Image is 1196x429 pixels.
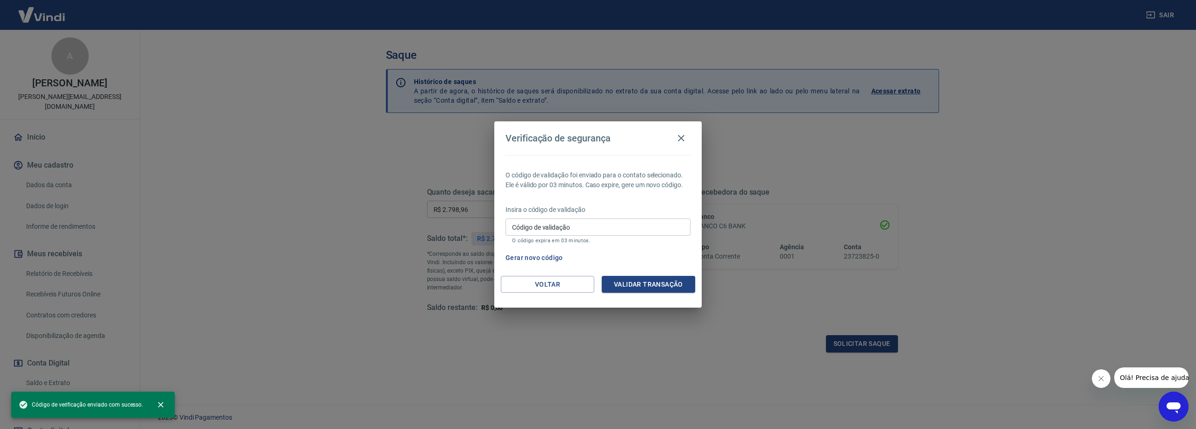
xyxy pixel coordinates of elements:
h4: Verificação de segurança [505,133,611,144]
button: Gerar novo código [502,249,567,267]
button: Validar transação [602,276,695,293]
p: Insira o código de validação [505,205,691,215]
span: Olá! Precisa de ajuda? [6,7,78,14]
iframe: Botão para abrir a janela de mensagens [1159,392,1189,422]
button: Voltar [501,276,594,293]
iframe: Fechar mensagem [1092,369,1111,388]
p: O código expira em 03 minutos. [512,238,684,244]
span: Código de verificação enviado com sucesso. [19,400,143,409]
button: close [150,394,171,415]
iframe: Mensagem da empresa [1114,367,1189,388]
p: O código de validação foi enviado para o contato selecionado. Ele é válido por 03 minutos. Caso e... [505,170,691,190]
